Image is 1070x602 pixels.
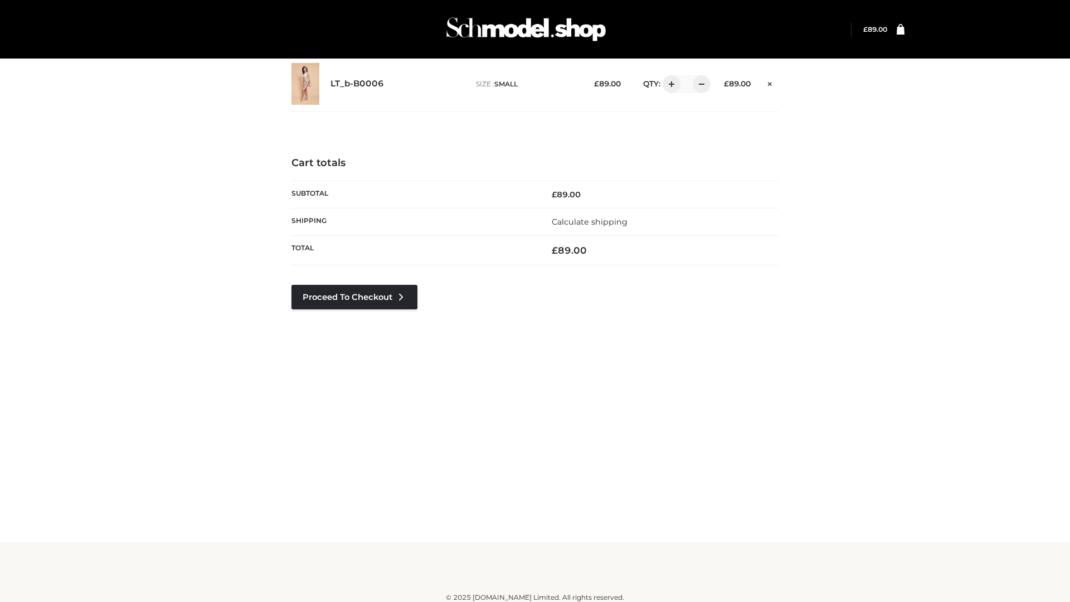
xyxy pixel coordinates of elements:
bdi: 89.00 [863,25,887,33]
span: £ [552,190,557,200]
p: size : [476,79,577,89]
a: LT_b-B0006 [330,79,384,89]
span: £ [552,245,558,256]
bdi: 89.00 [552,190,581,200]
div: QTY: [632,75,707,93]
bdi: 89.00 [552,245,587,256]
span: £ [594,79,599,88]
th: Total [291,236,535,265]
span: £ [863,25,868,33]
h4: Cart totals [291,157,779,169]
span: SMALL [494,80,518,88]
img: Schmodel Admin 964 [442,7,610,51]
th: Subtotal [291,181,535,208]
bdi: 89.00 [594,79,621,88]
a: Remove this item [762,75,779,90]
span: £ [724,79,729,88]
bdi: 89.00 [724,79,751,88]
a: £89.00 [863,25,887,33]
a: Calculate shipping [552,217,628,227]
a: Proceed to Checkout [291,285,417,309]
th: Shipping [291,208,535,235]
